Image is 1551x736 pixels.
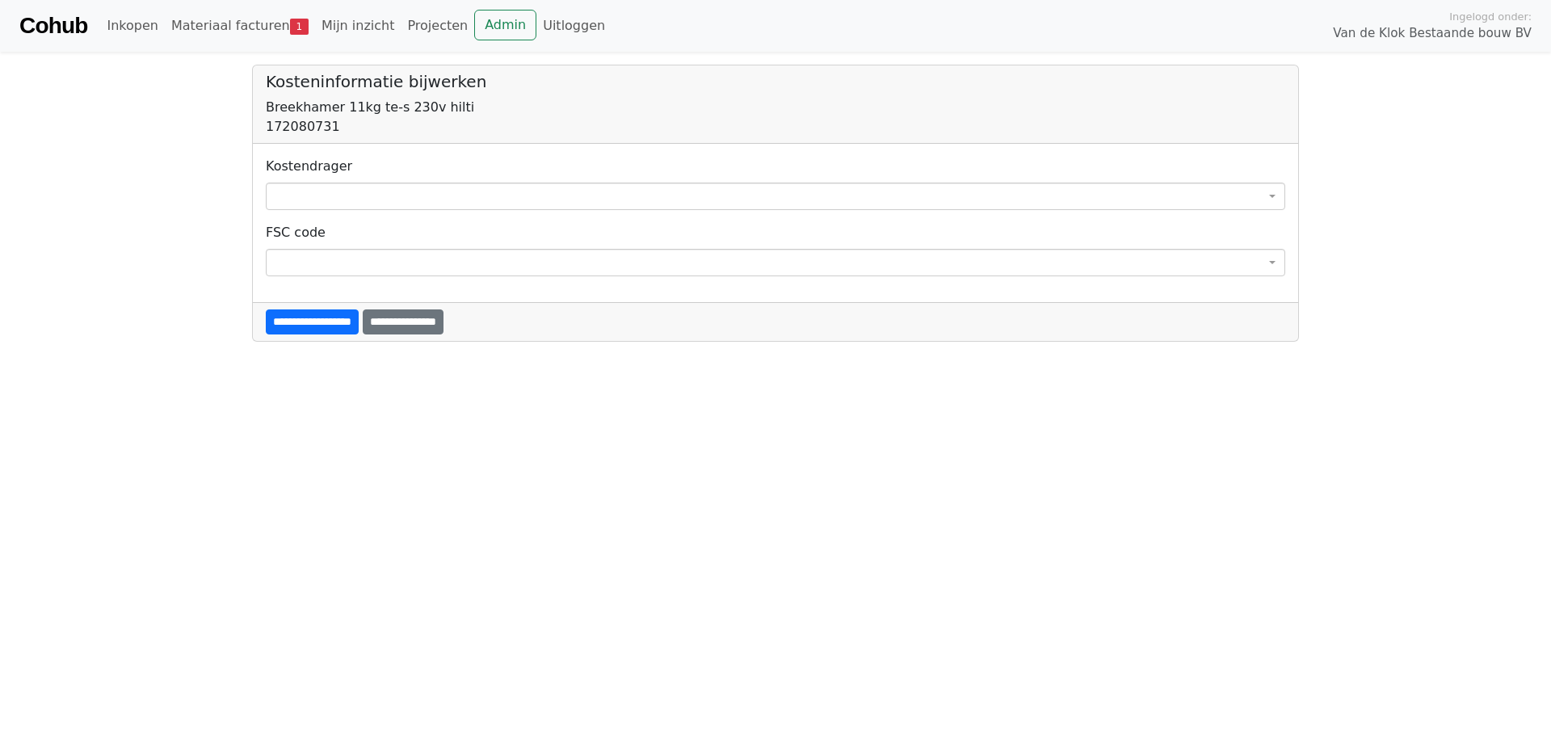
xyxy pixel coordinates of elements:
span: Ingelogd onder: [1449,9,1532,24]
label: FSC code [266,223,326,242]
a: Mijn inzicht [315,10,401,42]
span: Van de Klok Bestaande bouw BV [1333,24,1532,43]
a: Cohub [19,6,87,45]
h5: Kosteninformatie bijwerken [266,72,1285,91]
a: Uitloggen [536,10,612,42]
a: Materiaal facturen1 [165,10,315,42]
a: Admin [474,10,536,40]
a: Inkopen [100,10,164,42]
div: 172080731 [266,117,1285,137]
label: Kostendrager [266,157,352,176]
div: Breekhamer 11kg te-s 230v hilti [266,98,1285,117]
span: 1 [290,19,309,35]
a: Projecten [401,10,474,42]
